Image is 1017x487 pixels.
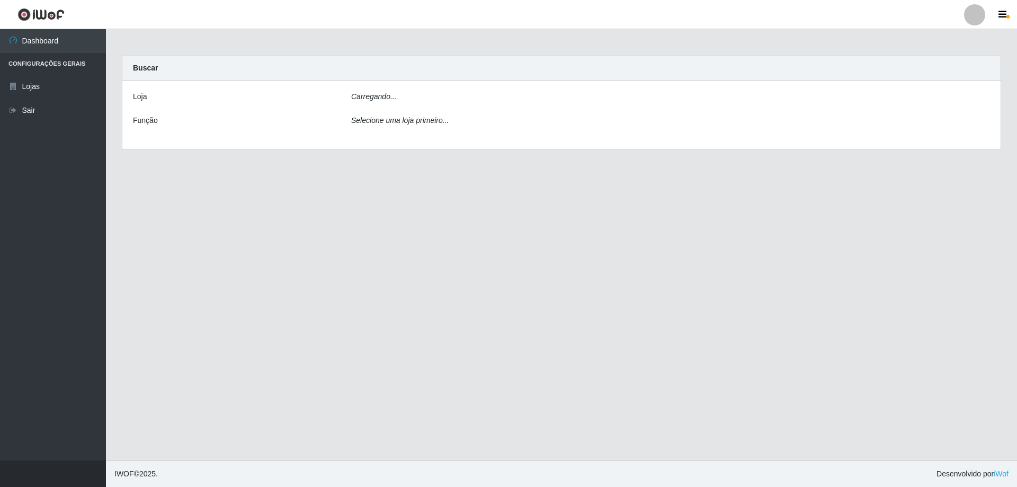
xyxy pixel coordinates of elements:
span: Desenvolvido por [936,468,1009,480]
i: Selecione uma loja primeiro... [351,116,449,125]
span: © 2025 . [114,468,158,480]
label: Função [133,115,158,126]
span: IWOF [114,470,134,478]
i: Carregando... [351,92,397,101]
a: iWof [994,470,1009,478]
strong: Buscar [133,64,158,72]
label: Loja [133,91,147,102]
img: CoreUI Logo [17,8,65,21]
